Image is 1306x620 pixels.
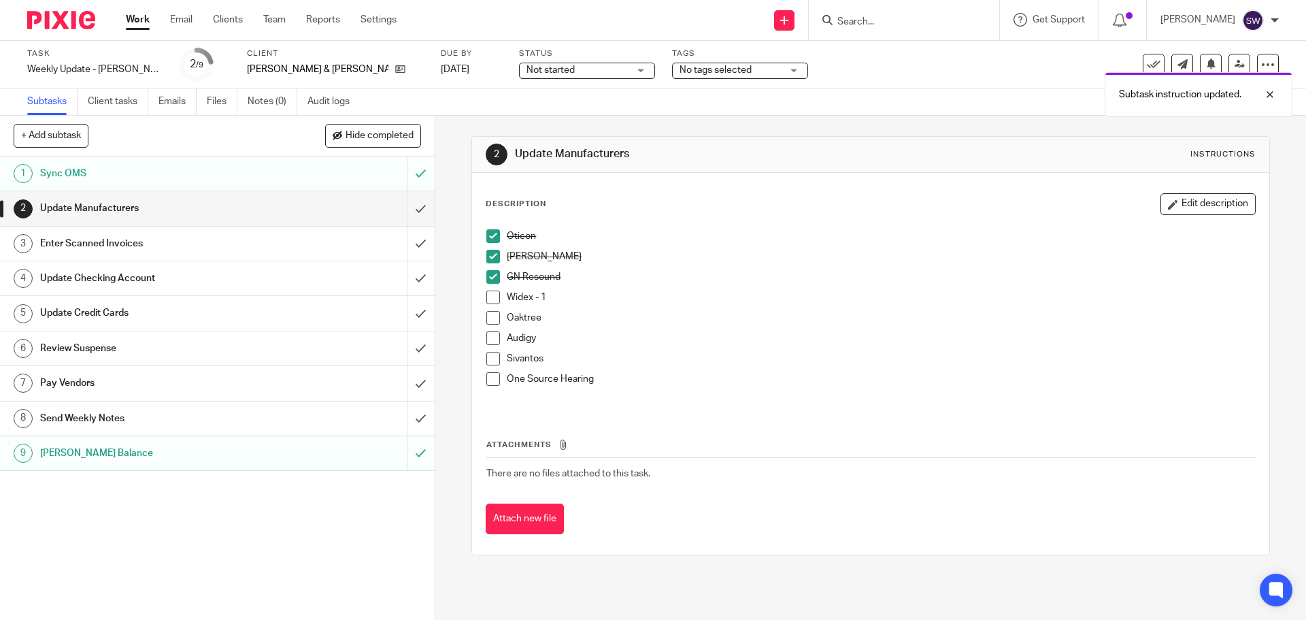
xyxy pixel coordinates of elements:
div: 5 [14,304,33,323]
label: Due by [441,48,502,59]
span: Attachments [486,441,552,448]
h1: [PERSON_NAME] Balance [40,443,275,463]
h1: Send Weekly Notes [40,408,275,429]
h1: Pay Vendors [40,373,275,393]
a: Emails [158,88,197,115]
div: 2 [190,56,203,72]
div: 4 [14,269,33,288]
a: Reports [306,13,340,27]
a: Files [207,88,237,115]
div: 3 [14,234,33,253]
p: One Source Hearing [507,372,1254,386]
img: svg%3E [1242,10,1264,31]
span: Not started [526,65,575,75]
p: [PERSON_NAME] & [PERSON_NAME] [247,63,388,76]
span: There are no files attached to this task. [486,469,650,478]
a: Audit logs [307,88,360,115]
span: Hide completed [346,131,414,142]
h1: Review Suspense [40,338,275,359]
button: Edit description [1160,193,1256,215]
a: Work [126,13,150,27]
p: Audigy [507,331,1254,345]
div: 7 [14,374,33,393]
p: Oaktree [507,311,1254,325]
p: GN Resound [507,270,1254,284]
h1: Update Manufacturers [515,147,900,161]
label: Task [27,48,163,59]
div: 2 [486,144,507,165]
div: 1 [14,164,33,183]
span: [DATE] [441,65,469,74]
button: Attach new file [486,504,564,534]
h1: Enter Scanned Invoices [40,233,275,254]
div: 9 [14,444,33,463]
a: Clients [213,13,243,27]
div: Weekly Update - [PERSON_NAME] [27,63,163,76]
div: 8 [14,409,33,428]
h1: Sync OMS [40,163,275,184]
a: Team [263,13,286,27]
button: + Add subtask [14,124,88,147]
p: Description [486,199,546,210]
small: /9 [196,61,203,69]
div: 2 [14,199,33,218]
div: Weekly Update - Browning [27,63,163,76]
p: Subtask instruction updated. [1119,88,1241,101]
label: Status [519,48,655,59]
div: Instructions [1190,149,1256,160]
p: Widex - 1 [507,291,1254,304]
label: Client [247,48,424,59]
a: Email [170,13,192,27]
a: Subtasks [27,88,78,115]
img: Pixie [27,11,95,29]
p: Sivantos [507,352,1254,365]
button: Hide completed [325,124,421,147]
h1: Update Credit Cards [40,303,275,323]
a: Notes (0) [248,88,297,115]
a: Settings [361,13,397,27]
a: Client tasks [88,88,148,115]
h1: Update Checking Account [40,268,275,289]
div: 6 [14,339,33,358]
h1: Update Manufacturers [40,198,275,218]
p: Oticon [507,229,1254,243]
p: [PERSON_NAME] [507,250,1254,263]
